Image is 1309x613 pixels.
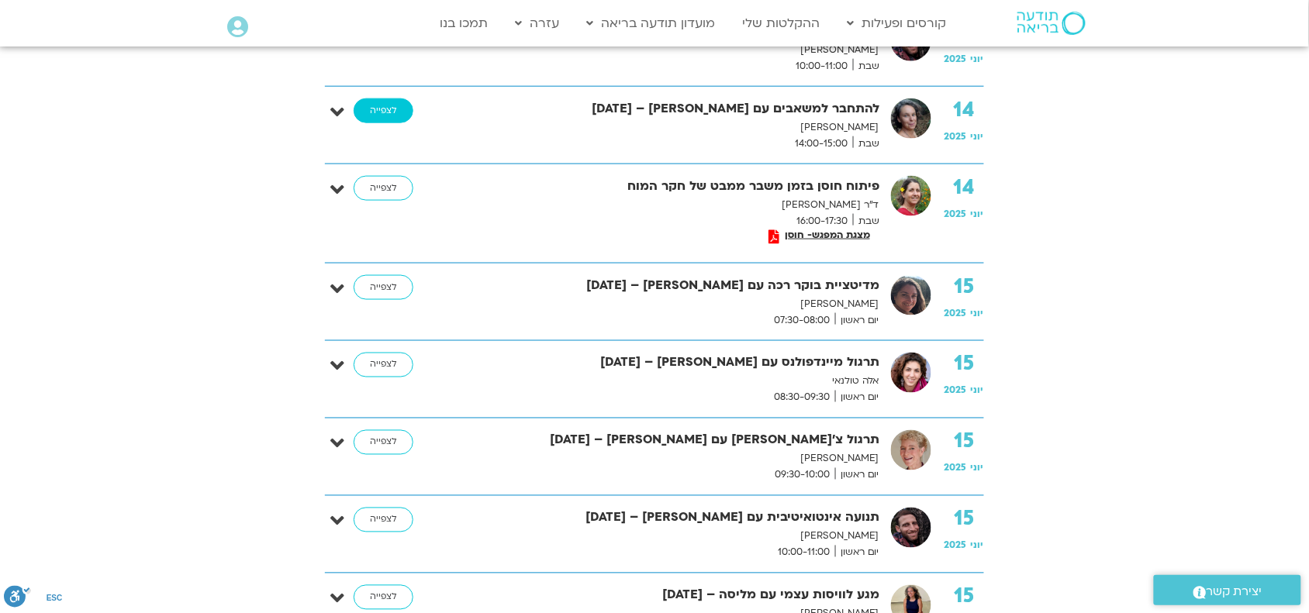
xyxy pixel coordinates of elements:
[835,545,879,561] span: יום ראשון
[472,374,879,390] p: אלה טולנאי
[971,130,984,143] span: יוני
[472,119,879,136] p: [PERSON_NAME]
[789,136,853,152] span: 14:00-15:00
[472,585,879,606] strong: מגע לוויסות עצמי עם מליסה – [DATE]
[579,9,724,38] a: מועדון תודעה בריאה
[945,539,967,552] span: 2025
[945,353,984,376] strong: 15
[945,176,984,199] strong: 14
[354,508,413,532] a: לצפייה
[433,9,496,38] a: תמכו בנו
[835,312,879,329] span: יום ראשון
[472,353,879,374] strong: תרגול מיינדפולנס עם [PERSON_NAME] – [DATE]
[945,130,967,143] span: 2025
[1154,575,1301,605] a: יצירת קשר
[853,58,879,74] span: שבת
[971,384,984,397] span: יוני
[472,42,879,58] p: [PERSON_NAME]
[835,467,879,484] span: יום ראשון
[768,312,835,329] span: 07:30-08:00
[945,208,967,220] span: 2025
[472,451,879,467] p: [PERSON_NAME]
[1207,581,1262,602] span: יצירת קשר
[853,136,879,152] span: שבת
[472,98,879,119] strong: להתחבר למשאבים עם [PERSON_NAME] – [DATE]
[472,430,879,451] strong: תרגול צ’[PERSON_NAME] עם [PERSON_NAME] – [DATE]
[791,213,853,229] span: 16:00-17:30
[945,508,984,531] strong: 15
[1017,12,1086,35] img: תודעה בריאה
[853,213,879,229] span: שבת
[971,53,984,65] span: יוני
[472,275,879,296] strong: מדיטציית בוקר רכה עם [PERSON_NAME] – [DATE]
[971,462,984,474] span: יוני
[763,229,876,244] a: מצגת המפגש- חוסן
[945,98,984,122] strong: 14
[768,390,835,406] span: 08:30-09:30
[945,462,967,474] span: 2025
[772,545,835,561] span: 10:00-11:00
[945,275,984,298] strong: 15
[472,529,879,545] p: [PERSON_NAME]
[354,353,413,377] a: לצפייה
[971,307,984,319] span: יוני
[840,9,955,38] a: קורסים ופעילות
[354,176,413,201] a: לצפייה
[735,9,828,38] a: ההקלטות שלי
[472,508,879,529] strong: תנועה אינטואיטיבית עם [PERSON_NAME] – [DATE]
[354,98,413,123] a: לצפייה
[945,307,967,319] span: 2025
[472,296,879,312] p: [PERSON_NAME]
[779,229,876,240] span: מצגת המפגש- חוסן
[971,539,984,552] span: יוני
[354,275,413,300] a: לצפייה
[472,176,879,197] strong: פיתוח חוסן בזמן משבר ממבט של חקר המוח
[835,390,879,406] span: יום ראשון
[945,53,967,65] span: 2025
[945,384,967,397] span: 2025
[945,585,984,608] strong: 15
[769,467,835,484] span: 09:30-10:00
[945,430,984,453] strong: 15
[790,58,853,74] span: 10:00-11:00
[472,197,879,213] p: ד"ר [PERSON_NAME]
[508,9,568,38] a: עזרה
[354,585,413,610] a: לצפייה
[354,430,413,455] a: לצפייה
[971,208,984,220] span: יוני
